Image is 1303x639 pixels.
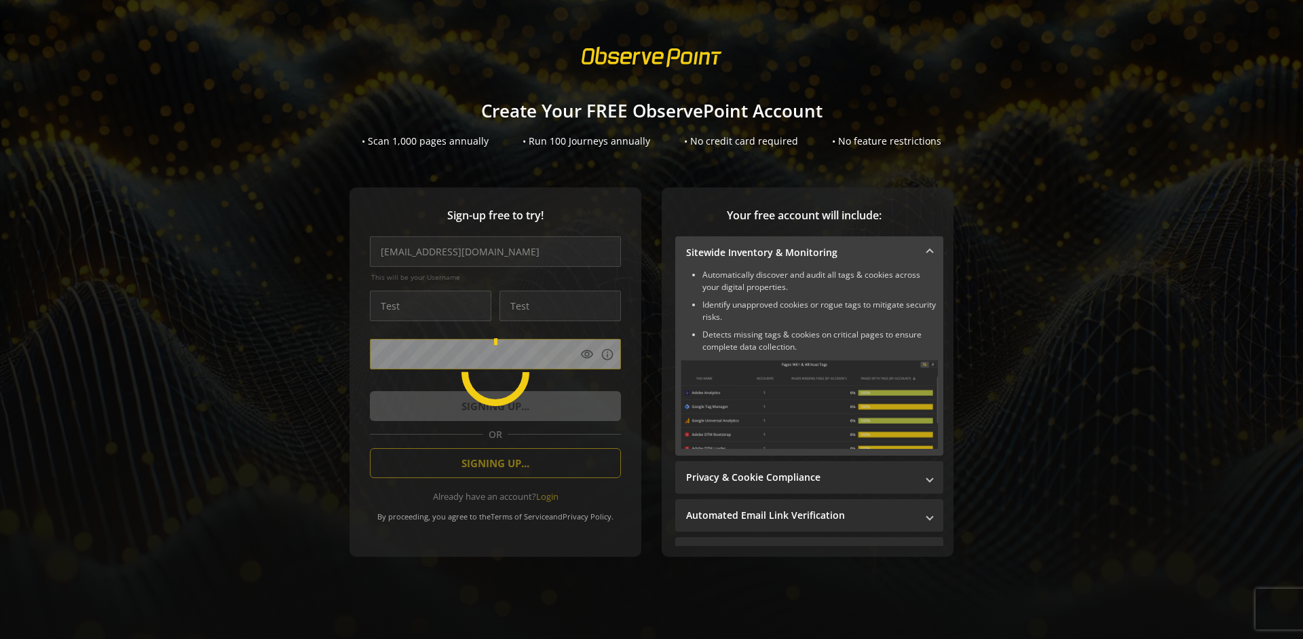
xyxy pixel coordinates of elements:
mat-panel-title: Privacy & Cookie Compliance [686,471,916,484]
mat-expansion-panel-header: Performance Monitoring with Web Vitals [675,537,943,570]
div: • No feature restrictions [832,134,941,148]
mat-expansion-panel-header: Automated Email Link Verification [675,499,943,532]
li: Automatically discover and audit all tags & cookies across your digital properties. [702,269,938,293]
li: Detects missing tags & cookies on critical pages to ensure complete data collection. [702,329,938,353]
mat-expansion-panel-header: Sitewide Inventory & Monitoring [675,236,943,269]
div: • No credit card required [684,134,798,148]
mat-panel-title: Sitewide Inventory & Monitoring [686,246,916,259]
mat-expansion-panel-header: Privacy & Cookie Compliance [675,461,943,494]
li: Identify unapproved cookies or rogue tags to mitigate security risks. [702,299,938,323]
div: • Run 100 Journeys annually [523,134,650,148]
a: Terms of Service [491,511,549,522]
div: • Scan 1,000 pages annually [362,134,489,148]
span: Your free account will include: [675,208,933,223]
img: Sitewide Inventory & Monitoring [681,360,938,449]
div: By proceeding, you agree to the and . [370,503,621,522]
span: Sign-up free to try! [370,208,621,223]
mat-panel-title: Automated Email Link Verification [686,509,916,522]
a: Privacy Policy [563,511,611,522]
div: Sitewide Inventory & Monitoring [675,269,943,456]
